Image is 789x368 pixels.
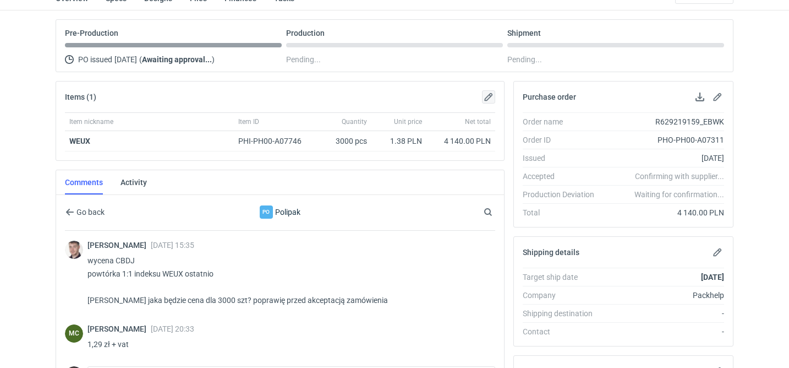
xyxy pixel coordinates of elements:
div: Polipak [260,205,273,219]
div: - [603,308,724,319]
span: ) [212,55,215,64]
h2: Shipping details [523,248,579,257]
button: Edit items [482,90,495,104]
span: ( [139,55,142,64]
span: Net total [465,117,491,126]
div: 4 140.00 PLN [431,136,491,147]
span: Go back [74,208,105,216]
div: PHI-PH00-A07746 [238,136,312,147]
div: Issued [523,153,603,164]
div: - [603,326,724,337]
div: 4 140.00 PLN [603,207,724,218]
h2: Items (1) [65,93,96,101]
span: [PERSON_NAME] [87,241,151,250]
input: Search [481,205,517,219]
div: Production Deviation [523,189,603,200]
span: [DATE] 15:35 [151,241,194,250]
span: Item nickname [69,117,113,126]
div: 3000 pcs [316,131,371,151]
p: Shipment [507,29,541,37]
button: Edit purchase order [711,90,724,104]
div: Polipak [190,205,370,219]
img: Maciej Sikora [65,241,83,259]
div: PHO-PH00-A07311 [603,134,724,145]
div: R629219159_EBWK [603,116,724,127]
button: Edit shipping details [711,246,724,259]
em: Waiting for confirmation... [634,189,724,200]
div: Order ID [523,134,603,145]
a: WEUX [69,137,90,145]
div: Marcin Czarnecki [65,324,83,343]
span: [PERSON_NAME] [87,324,151,333]
p: Pre-Production [65,29,118,37]
div: Order name [523,116,603,127]
p: 1,29 zł + vat [87,338,486,351]
div: Pending... [507,53,724,66]
strong: Awaiting approval... [142,55,212,64]
div: [DATE] [603,153,724,164]
span: [DATE] 20:33 [151,324,194,333]
em: Confirming with supplier... [635,172,724,181]
div: 1.38 PLN [376,136,422,147]
div: Contact [523,326,603,337]
h2: Purchase order [523,93,576,101]
div: Company [523,290,603,301]
span: Quantity [342,117,367,126]
div: PO issued [65,53,282,66]
a: Activity [120,170,147,194]
p: wycena CBDJ powtórka 1:1 indeksu WEUX ostatnio [PERSON_NAME] jaka będzie cena dla 3000 szt? popra... [87,254,486,307]
div: Total [523,207,603,218]
p: Production [286,29,325,37]
button: Download PO [693,90,706,104]
span: Unit price [394,117,422,126]
figcaption: Po [260,205,273,219]
span: [DATE] [114,53,137,66]
a: Comments [65,170,103,194]
strong: [DATE] [701,273,724,282]
div: Accepted [523,171,603,182]
span: Pending... [286,53,321,66]
div: Shipping destination [523,308,603,319]
figcaption: MC [65,324,83,343]
button: Go back [65,205,105,219]
div: Packhelp [603,290,724,301]
div: Target ship date [523,272,603,283]
span: Item ID [238,117,259,126]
